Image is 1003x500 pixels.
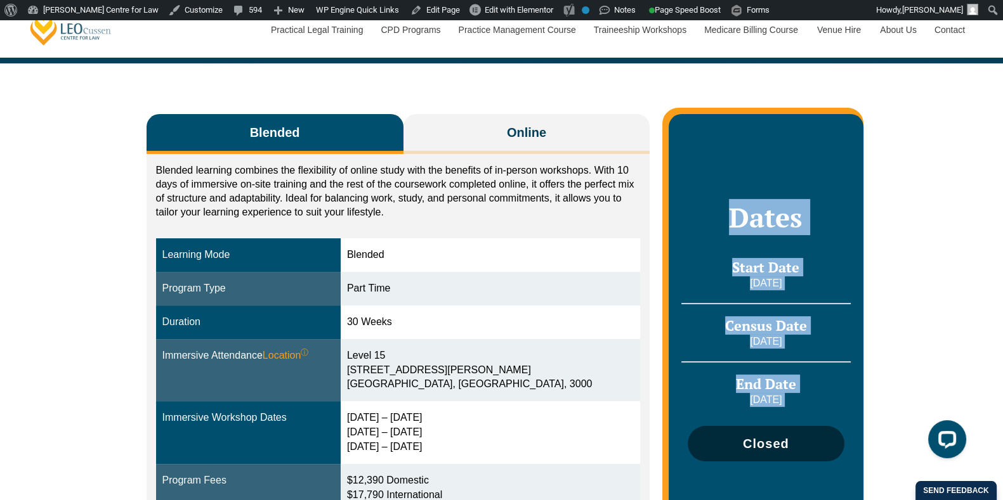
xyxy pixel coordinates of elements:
[925,3,974,57] a: Contact
[162,349,334,363] div: Immersive Attendance
[261,3,372,57] a: Practical Legal Training
[156,163,641,219] p: Blended learning combines the flexibility of online study with the benefits of in-person workshop...
[808,3,870,57] a: Venue Hire
[695,3,808,57] a: Medicare Billing Course
[736,375,796,393] span: End Date
[347,475,429,485] span: $12,390 Domestic
[902,5,963,15] span: [PERSON_NAME]
[681,335,850,349] p: [DATE]
[162,473,334,488] div: Program Fees
[485,5,553,15] span: Edit with Elementor
[507,124,546,141] span: Online
[347,411,634,454] div: [DATE] – [DATE] [DATE] – [DATE] [DATE] – [DATE]
[732,258,799,276] span: Start Date
[870,3,925,57] a: About Us
[347,315,634,330] div: 30 Weeks
[250,124,300,141] span: Blended
[681,202,850,233] h2: Dates
[347,281,634,296] div: Part Time
[162,281,334,296] div: Program Type
[681,276,850,290] p: [DATE]
[162,248,334,262] div: Learning Mode
[582,6,589,14] div: No index
[371,3,449,57] a: CPD Programs
[688,426,844,461] a: Closed
[301,348,308,357] sup: ⓘ
[681,393,850,407] p: [DATE]
[347,248,634,262] div: Blended
[584,3,695,57] a: Traineeship Workshops
[449,3,584,57] a: Practice Management Course
[162,411,334,425] div: Immersive Workshop Dates
[347,349,634,392] div: Level 15 [STREET_ADDRESS][PERSON_NAME] [GEOGRAPHIC_DATA], [GEOGRAPHIC_DATA], 3000
[347,489,442,500] span: $17,790 International
[725,316,807,335] span: Census Date
[743,437,789,450] span: Closed
[162,315,334,330] div: Duration
[263,349,309,363] span: Location
[29,10,113,46] a: [PERSON_NAME] Centre for Law
[918,415,971,468] iframe: LiveChat chat widget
